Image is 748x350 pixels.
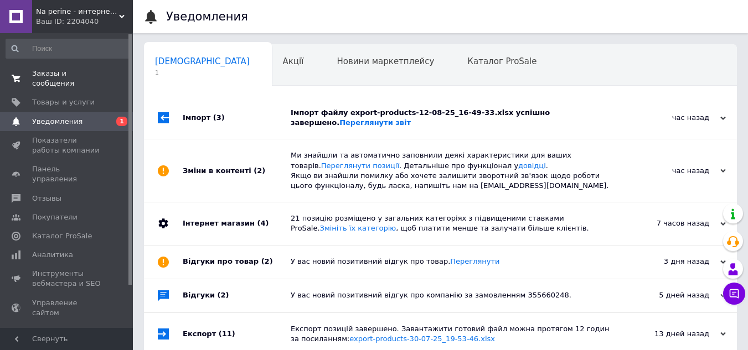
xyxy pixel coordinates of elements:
[32,298,102,318] span: Управление сайтом
[291,257,615,267] div: У вас новий позитивний відгук про товар.
[183,202,291,244] div: Інтернет магазин
[615,218,726,228] div: 7 часов назад
[32,117,82,127] span: Уведомления
[32,164,102,184] span: Панель управления
[467,56,537,66] span: Каталог ProSale
[219,330,235,338] span: (11)
[518,161,546,170] a: довідці
[291,290,615,300] div: У вас новий позитивний відгук про компанію за замовленням 355660248.
[183,139,291,202] div: Зміни в контенті
[213,113,225,122] span: (3)
[116,117,127,126] span: 1
[32,231,92,241] span: Каталог ProSale
[166,10,248,23] h1: Уведомления
[349,335,495,343] a: export-products-30-07-25_19-53-46.xlsx
[291,213,615,233] div: 21 позицію розміщено у загальних категоріях з підвищеними ставками ProSale. , щоб платити менше т...
[155,69,250,77] span: 1
[32,135,102,155] span: Показатели работы компании
[291,108,615,128] div: Імпорт файлу export-products-12-08-25_16-49-33.xlsx успішно завершено.
[218,291,229,299] span: (2)
[283,56,304,66] span: Акції
[615,113,726,123] div: час назад
[450,257,499,265] a: Переглянути
[291,150,615,191] div: Ми знайшли та автоматично заповнили деякі характеристики для ваших товарів. . Детальніше про функ...
[6,39,131,59] input: Поиск
[183,97,291,139] div: Імпорт
[32,194,61,203] span: Отзывы
[32,97,95,107] span: Товары и услуги
[321,161,399,170] a: Переглянути позиції
[320,224,396,232] a: Змініть їх категорію
[615,257,726,267] div: 3 дня назад
[32,212,78,222] span: Покупатели
[261,257,273,265] span: (2)
[183,245,291,279] div: Відгуки про товар
[32,250,73,260] span: Аналитика
[36,7,119,17] span: Na perine - интернет-магазин постельного белья и домашнего текстиля
[183,279,291,312] div: Відгуки
[615,290,726,300] div: 5 дней назад
[254,166,265,175] span: (2)
[257,219,269,227] span: (4)
[723,283,745,305] button: Чат с покупателем
[32,269,102,289] span: Инструменты вебмастера и SEO
[615,329,726,339] div: 13 дней назад
[36,17,133,27] div: Ваш ID: 2204040
[32,327,102,347] span: Кошелек компании
[615,166,726,176] div: час назад
[337,56,434,66] span: Новини маркетплейсу
[32,69,102,88] span: Заказы и сообщения
[339,118,411,127] a: Переглянути звіт
[155,56,250,66] span: [DEMOGRAPHIC_DATA]
[291,324,615,344] div: Експорт позицій завершено. Завантажити готовий файл можна протягом 12 годин за посиланням:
